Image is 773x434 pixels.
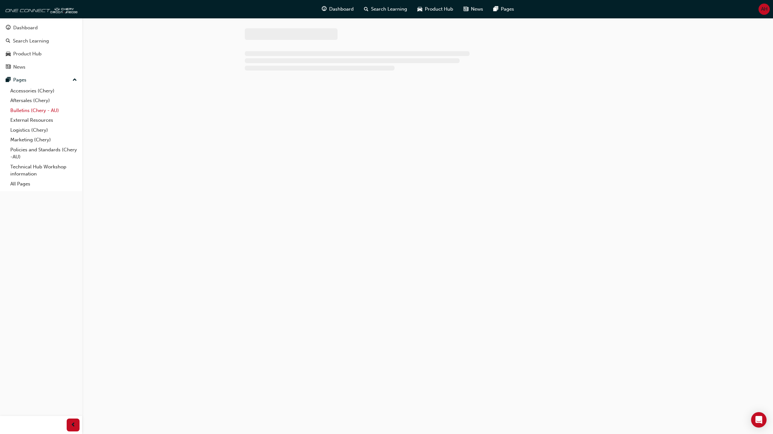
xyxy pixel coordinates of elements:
[13,50,42,58] div: Product Hub
[3,3,77,15] img: oneconnect
[8,86,80,96] a: Accessories (Chery)
[6,51,11,57] span: car-icon
[417,5,422,13] span: car-icon
[13,63,25,71] div: News
[759,4,770,15] button: AH
[13,24,38,32] div: Dashboard
[13,37,49,45] div: Search Learning
[8,106,80,116] a: Bulletins (Chery - AU)
[412,3,458,16] a: car-iconProduct Hub
[6,64,11,70] span: news-icon
[13,76,26,84] div: Pages
[3,61,80,73] a: News
[8,145,80,162] a: Policies and Standards (Chery -AU)
[8,135,80,145] a: Marketing (Chery)
[458,3,488,16] a: news-iconNews
[364,5,368,13] span: search-icon
[493,5,498,13] span: pages-icon
[463,5,468,13] span: news-icon
[8,96,80,106] a: Aftersales (Chery)
[3,35,80,47] a: Search Learning
[471,5,483,13] span: News
[6,25,11,31] span: guage-icon
[71,421,76,429] span: prev-icon
[425,5,453,13] span: Product Hub
[501,5,514,13] span: Pages
[72,76,77,84] span: up-icon
[359,3,412,16] a: search-iconSearch Learning
[329,5,354,13] span: Dashboard
[8,125,80,135] a: Logistics (Chery)
[6,77,11,83] span: pages-icon
[488,3,519,16] a: pages-iconPages
[3,21,80,74] button: DashboardSearch LearningProduct HubNews
[3,48,80,60] a: Product Hub
[3,74,80,86] button: Pages
[322,5,327,13] span: guage-icon
[8,179,80,189] a: All Pages
[317,3,359,16] a: guage-iconDashboard
[8,162,80,179] a: Technical Hub Workshop information
[3,22,80,34] a: Dashboard
[371,5,407,13] span: Search Learning
[751,412,767,428] div: Open Intercom Messenger
[8,115,80,125] a: External Resources
[761,5,768,13] span: AH
[6,38,10,44] span: search-icon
